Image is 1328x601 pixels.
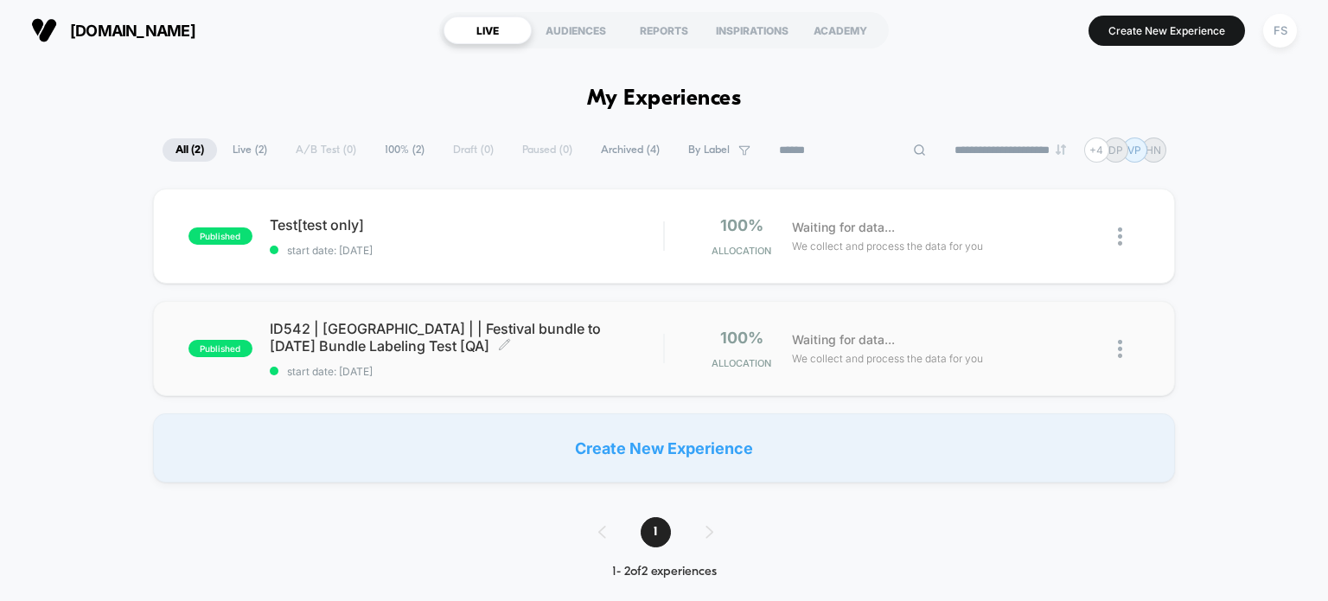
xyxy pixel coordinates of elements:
[372,138,437,162] span: 100% ( 2 )
[1127,144,1141,157] p: VP
[620,16,708,44] div: REPORTS
[1118,227,1122,246] img: close
[153,413,1176,483] div: Create New Experience
[270,244,664,257] span: start date: [DATE]
[792,238,983,254] span: We collect and process the data for you
[1263,14,1297,48] div: FS
[270,365,664,378] span: start date: [DATE]
[587,86,742,112] h1: My Experiences
[796,16,884,44] div: ACADEMY
[712,245,771,257] span: Allocation
[792,330,895,349] span: Waiting for data...
[220,138,280,162] span: Live ( 2 )
[720,329,763,347] span: 100%
[1118,340,1122,358] img: close
[1056,144,1066,155] img: end
[270,216,664,233] span: Test[test only]
[444,16,532,44] div: LIVE
[581,565,748,579] div: 1 - 2 of 2 experiences
[792,350,983,367] span: We collect and process the data for you
[31,17,57,43] img: Visually logo
[720,216,763,234] span: 100%
[1084,137,1109,163] div: + 4
[532,16,620,44] div: AUDIENCES
[270,320,664,355] span: ID542 | [GEOGRAPHIC_DATA] | | Festival bundle to [DATE] Bundle Labeling Test [QA]
[1108,144,1123,157] p: DP
[188,227,252,245] span: published
[1258,13,1302,48] button: FS
[1146,144,1161,157] p: HN
[163,138,217,162] span: All ( 2 )
[26,16,201,44] button: [DOMAIN_NAME]
[712,357,771,369] span: Allocation
[792,218,895,237] span: Waiting for data...
[188,340,252,357] span: published
[708,16,796,44] div: INSPIRATIONS
[688,144,730,157] span: By Label
[70,22,195,40] span: [DOMAIN_NAME]
[588,138,673,162] span: Archived ( 4 )
[1089,16,1245,46] button: Create New Experience
[641,517,671,547] span: 1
